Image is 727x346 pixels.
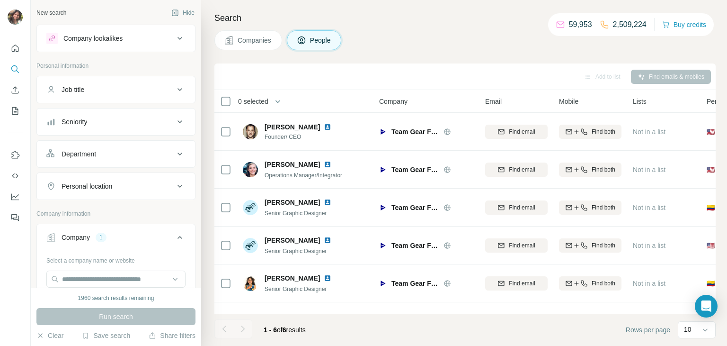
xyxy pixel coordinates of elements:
[37,110,195,133] button: Seniority
[592,241,615,250] span: Find both
[695,295,718,318] div: Open Intercom Messenger
[613,19,647,30] p: 2,509,224
[8,40,23,57] button: Quick start
[592,127,615,136] span: Find both
[633,166,665,173] span: Not in a list
[559,125,621,139] button: Find both
[485,125,548,139] button: Find email
[391,241,439,250] span: Team Gear Flow
[8,9,23,25] img: Avatar
[283,326,286,334] span: 6
[559,276,621,291] button: Find both
[324,274,331,282] img: LinkedIn logo
[8,167,23,184] button: Use Surfe API
[707,241,715,250] span: 🇺🇸
[559,163,621,177] button: Find both
[62,182,112,191] div: Personal location
[633,242,665,249] span: Not in a list
[62,233,90,242] div: Company
[36,9,66,17] div: New search
[214,11,716,25] h4: Search
[379,166,387,173] img: Logo of Team Gear Flow
[8,61,23,78] button: Search
[324,199,331,206] img: LinkedIn logo
[8,146,23,164] button: Use Surfe on LinkedIn
[265,236,320,245] span: [PERSON_NAME]
[559,238,621,253] button: Find both
[633,128,665,136] span: Not in a list
[265,198,320,207] span: [PERSON_NAME]
[37,143,195,165] button: Department
[96,233,106,242] div: 1
[46,253,186,265] div: Select a company name or website
[165,6,201,20] button: Hide
[324,237,331,244] img: LinkedIn logo
[379,280,387,287] img: Logo of Team Gear Flow
[324,123,331,131] img: LinkedIn logo
[569,19,592,30] p: 59,953
[265,312,320,321] span: [PERSON_NAME]
[684,325,692,334] p: 10
[509,279,535,288] span: Find email
[379,97,408,106] span: Company
[37,27,195,50] button: Company lookalikes
[485,163,548,177] button: Find email
[485,200,548,215] button: Find email
[265,160,320,169] span: [PERSON_NAME]
[63,34,123,43] div: Company lookalikes
[265,273,320,283] span: [PERSON_NAME]
[379,242,387,249] img: Logo of Team Gear Flow
[264,326,277,334] span: 1 - 6
[62,85,84,94] div: Job title
[707,279,715,288] span: 🇨🇴
[509,165,535,174] span: Find email
[8,102,23,119] button: My lists
[391,127,439,137] span: Team Gear Flow
[509,203,535,212] span: Find email
[243,162,258,177] img: Avatar
[324,161,331,168] img: LinkedIn logo
[391,203,439,212] span: Team Gear Flow
[592,279,615,288] span: Find both
[36,62,195,70] p: Personal information
[592,203,615,212] span: Find both
[485,97,502,106] span: Email
[379,128,387,136] img: Logo of Team Gear Flow
[243,124,258,139] img: Avatar
[243,238,258,253] img: Avatar
[662,18,706,31] button: Buy credits
[8,82,23,99] button: Enrich CSV
[379,204,387,211] img: Logo of Team Gear Flow
[707,127,715,137] span: 🇺🇸
[243,314,258,329] img: Avatar
[238,36,272,45] span: Companies
[243,200,258,215] img: Avatar
[559,200,621,215] button: Find both
[62,149,96,159] div: Department
[78,294,154,302] div: 1960 search results remaining
[8,188,23,205] button: Dashboard
[509,241,535,250] span: Find email
[62,117,87,127] div: Seniority
[265,133,343,141] span: Founder/ CEO
[265,172,342,179] span: Operations Manager/Integrator
[633,204,665,211] span: Not in a list
[36,331,63,340] button: Clear
[485,238,548,253] button: Find email
[509,127,535,136] span: Find email
[324,313,331,320] img: LinkedIn logo
[391,279,439,288] span: Team Gear Flow
[310,36,332,45] span: People
[633,280,665,287] span: Not in a list
[37,78,195,101] button: Job title
[36,209,195,218] p: Company information
[243,276,258,291] img: Avatar
[265,286,327,292] span: Senior Graphic Designer
[264,326,306,334] span: results
[265,210,327,217] span: Senior Graphic Designer
[238,97,268,106] span: 0 selected
[149,331,195,340] button: Share filters
[265,248,327,255] span: Senior Graphic Designer
[485,276,548,291] button: Find email
[37,175,195,198] button: Personal location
